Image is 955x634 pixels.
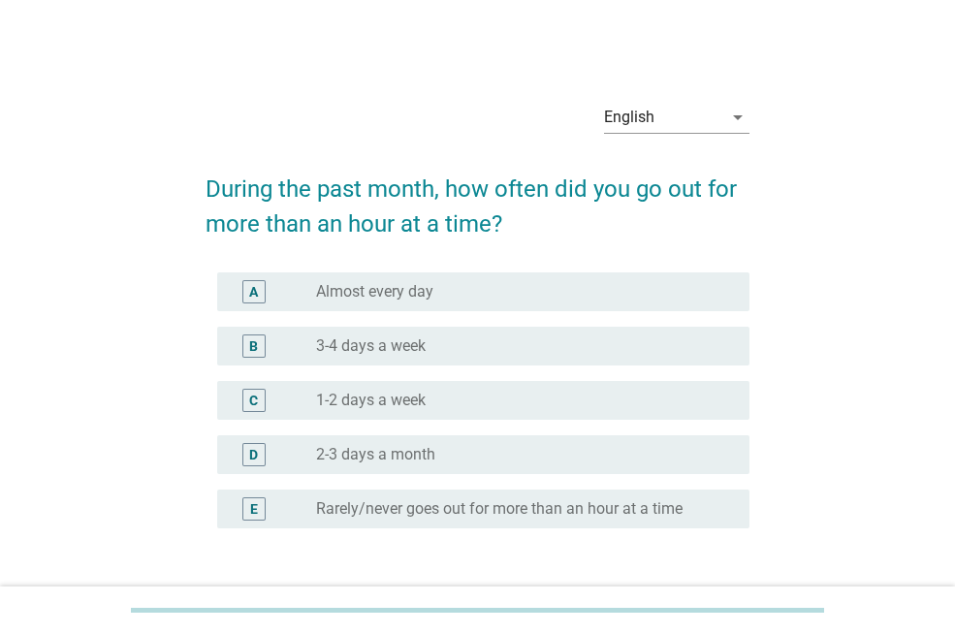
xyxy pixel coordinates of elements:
[316,445,435,464] label: 2-3 days a month
[249,390,258,410] div: C
[316,282,433,301] label: Almost every day
[249,444,258,464] div: D
[316,391,426,410] label: 1-2 days a week
[249,335,258,356] div: B
[316,499,683,519] label: Rarely/never goes out for more than an hour at a time
[249,281,258,301] div: A
[206,152,749,241] h2: During the past month, how often did you go out for more than an hour at a time?
[604,109,654,126] div: English
[250,498,258,519] div: E
[316,336,426,356] label: 3-4 days a week
[726,106,749,129] i: arrow_drop_down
